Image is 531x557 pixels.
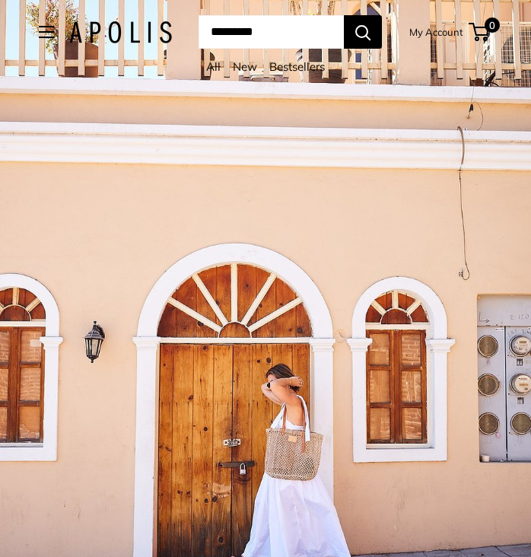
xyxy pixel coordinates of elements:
[409,23,463,41] a: My Account
[233,59,257,74] a: New
[206,59,221,74] a: All
[69,21,172,43] img: Apolis
[199,15,344,49] input: Search...
[269,59,325,74] a: Bestsellers
[470,23,489,41] a: 0
[39,26,54,38] button: Open menu
[485,18,500,33] span: 0
[344,15,382,49] button: Search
